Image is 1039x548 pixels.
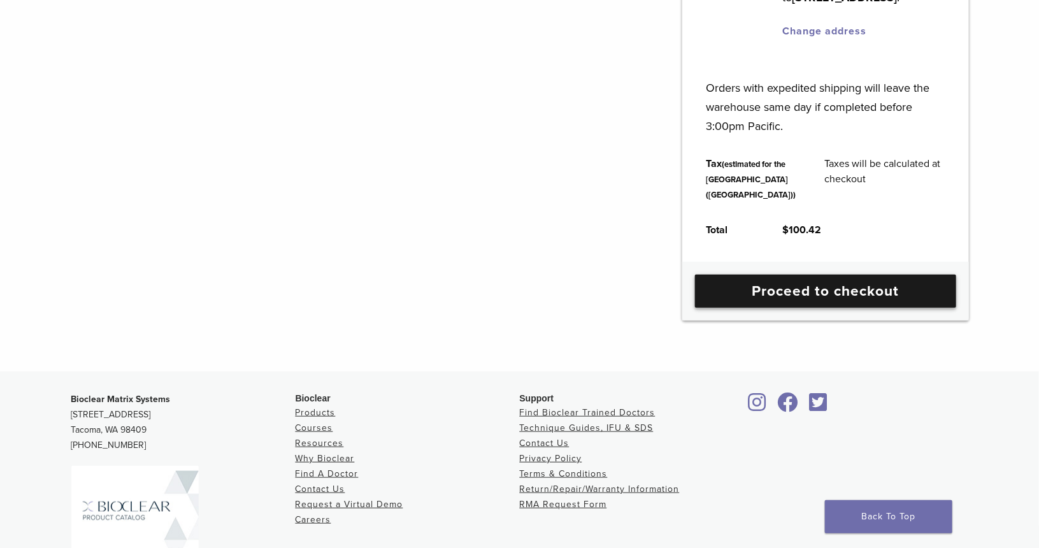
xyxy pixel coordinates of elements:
[520,438,570,449] a: Contact Us
[695,275,956,308] a: Proceed to checkout
[805,400,832,413] a: Bioclear
[520,468,608,479] a: Terms & Conditions
[296,514,331,525] a: Careers
[296,484,345,494] a: Contact Us
[773,400,803,413] a: Bioclear
[520,393,554,403] span: Support
[296,438,344,449] a: Resources
[782,25,866,38] a: Change address
[706,159,796,200] small: (estimated for the [GEOGRAPHIC_DATA] ([GEOGRAPHIC_DATA]))
[782,224,821,236] bdi: 100.42
[744,400,771,413] a: Bioclear
[782,224,789,236] span: $
[71,394,171,405] strong: Bioclear Matrix Systems
[71,392,296,453] p: [STREET_ADDRESS] Tacoma, WA 98409 [PHONE_NUMBER]
[520,453,582,464] a: Privacy Policy
[810,146,959,212] td: Taxes will be calculated at checkout
[296,499,403,510] a: Request a Virtual Demo
[296,468,359,479] a: Find A Doctor
[296,453,355,464] a: Why Bioclear
[296,407,336,418] a: Products
[825,500,952,533] a: Back To Top
[692,212,768,248] th: Total
[520,499,607,510] a: RMA Request Form
[296,422,333,433] a: Courses
[520,407,656,418] a: Find Bioclear Trained Doctors
[520,484,680,494] a: Return/Repair/Warranty Information
[296,393,331,403] span: Bioclear
[692,146,810,212] th: Tax
[706,59,945,136] p: Orders with expedited shipping will leave the warehouse same day if completed before 3:00pm Pacific.
[520,422,654,433] a: Technique Guides, IFU & SDS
